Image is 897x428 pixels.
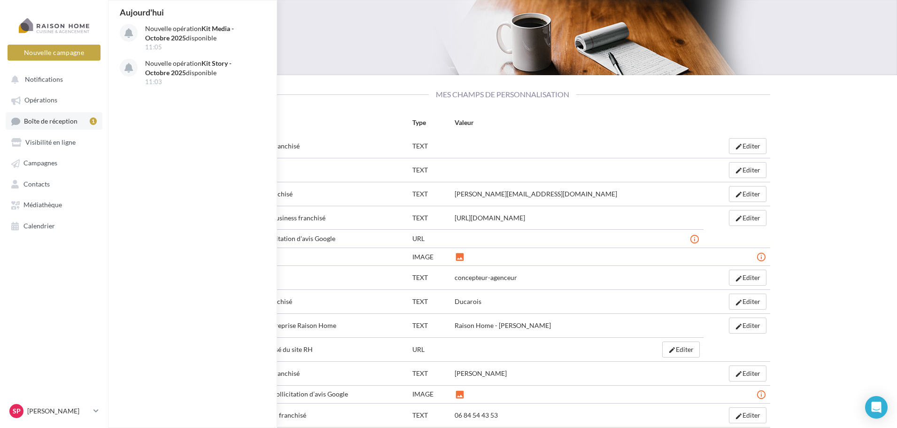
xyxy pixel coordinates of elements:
[735,412,742,420] i: mode_edit
[6,112,102,130] a: Boîte de réception1
[455,297,481,305] span: Ducarois
[455,252,465,260] span: photo
[409,361,451,385] td: TEXT
[23,180,50,188] span: Contacts
[409,248,451,265] td: IMAGE
[451,114,703,134] th: Valeur
[756,390,766,398] span: info_outline
[729,210,766,226] button: mode_editEditer
[735,323,742,330] i: mode_edit
[235,158,409,182] td: Code Postal
[455,252,465,262] i: photo
[409,158,451,182] td: TEXT
[455,273,517,281] span: concepteur-agenceur
[409,206,451,230] td: TEXT
[6,70,99,87] button: Notifications
[409,404,451,428] td: TEXT
[235,134,409,158] td: Adresse du franchisé
[409,134,451,158] td: TEXT
[689,234,700,242] span: info_outline
[455,369,507,377] span: [PERSON_NAME]
[729,318,766,334] button: mode_editEditer
[735,370,742,378] i: mode_edit
[735,167,742,174] i: mode_edit
[409,337,451,361] td: URL
[455,190,617,198] span: [PERSON_NAME][EMAIL_ADDRESS][DOMAIN_NAME]
[24,117,77,125] span: Boîte de réception
[455,214,525,222] span: [URL][DOMAIN_NAME]
[455,390,465,398] span: photo
[729,294,766,310] button: mode_editEditer
[235,385,409,403] td: QR code de sollicitation d’avis Google
[756,252,766,262] i: info_outline
[235,337,409,361] td: Page franchisé du site RH
[865,396,888,419] div: Open Intercom Messenger
[729,270,766,286] button: mode_editEditer
[662,342,700,358] button: mode_editEditer
[23,159,57,167] span: Campagnes
[409,385,451,403] td: IMAGE
[6,154,102,171] a: Campagnes
[90,117,97,125] div: 1
[729,366,766,381] button: mode_editEditer
[25,138,76,146] span: Visibilité en ligne
[6,175,102,192] a: Contacts
[23,201,62,209] span: Médiathèque
[235,206,409,230] td: Google My Business franchisé
[6,91,102,108] a: Opérations
[735,275,742,282] i: mode_edit
[235,182,409,206] td: Email du franchisé
[235,361,409,385] td: Prénom du franchisé
[429,90,576,99] span: Mes champs de personnalisation
[235,266,409,290] td: Métier
[729,162,766,178] button: mode_editEditer
[6,217,102,234] a: Calendrier
[235,230,409,248] td: Lien de sollicitation d'avis Google
[409,290,451,314] td: TEXT
[729,407,766,423] button: mode_editEditer
[735,299,742,306] i: mode_edit
[409,230,451,248] td: URL
[689,234,700,244] i: info_outline
[668,346,676,354] i: mode_edit
[24,96,57,104] span: Opérations
[409,314,451,338] td: TEXT
[25,75,63,83] span: Notifications
[735,191,742,198] i: mode_edit
[455,321,551,329] span: Raison Home - [PERSON_NAME]
[235,290,409,314] td: Nom du Franchisé
[6,133,102,150] a: Visibilité en ligne
[409,114,451,134] th: Type
[8,45,101,61] button: Nouvelle campagne
[6,196,102,213] a: Médiathèque
[23,222,55,230] span: Calendrier
[235,114,409,134] th: Nom
[735,143,742,150] i: mode_edit
[235,314,409,338] td: Nom de l'entreprise Raison Home
[27,406,90,416] p: [PERSON_NAME]
[455,411,498,419] span: 06 84 54 43 53
[235,404,409,428] td: Téléphone du franchisé
[756,390,766,399] i: info_outline
[13,406,21,416] span: Sp
[409,266,451,290] td: TEXT
[8,402,101,420] a: Sp [PERSON_NAME]
[756,252,766,260] span: info_outline
[409,182,451,206] td: TEXT
[729,138,766,154] button: mode_editEditer
[235,248,409,265] td: Logo RH
[455,390,465,399] i: photo
[729,186,766,202] button: mode_editEditer
[735,215,742,222] i: mode_edit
